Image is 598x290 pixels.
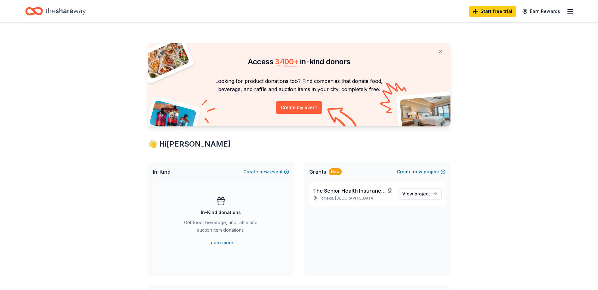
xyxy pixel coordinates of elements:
p: Looking for product donations too? Find companies that donate food, beverage, and raffle and auct... [155,77,443,94]
a: Start free trial [469,6,516,17]
span: Grants [309,168,326,176]
a: Earn Rewards [519,6,564,17]
a: View project [398,188,442,200]
img: Pizza [141,39,190,79]
span: new [413,168,422,176]
span: In-Kind [153,168,171,176]
div: New [329,168,342,175]
span: View [402,190,430,198]
span: 3400 + [275,57,298,66]
div: In-Kind donations [201,209,241,216]
button: Createnewevent [243,168,289,176]
span: new [259,168,269,176]
div: 👋 Hi [PERSON_NAME] [148,139,450,149]
span: project [415,191,430,196]
span: The Senior Health Insurance Counseling for [US_STATE] ([PERSON_NAME]) [313,187,388,194]
a: Learn more [208,239,233,246]
div: Get food, beverage, and raffle and auction item donations. [178,219,264,236]
button: Createnewproject [397,168,445,176]
img: Curvy arrow [327,107,359,131]
span: Access in-kind donors [248,57,351,66]
button: Create my event [276,101,322,114]
a: Home [25,4,86,19]
p: Topeka, [GEOGRAPHIC_DATA] [313,196,393,201]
